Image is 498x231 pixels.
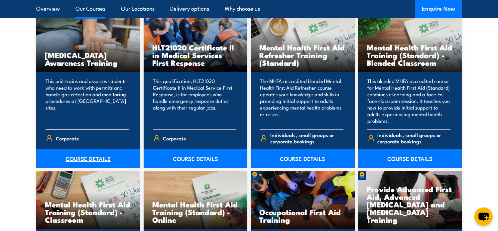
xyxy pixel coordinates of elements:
a: COURSE DETAILS [251,149,355,168]
h3: Mental Health First Aid Training (Standard) - Classroom [45,200,132,223]
h3: Provide Advanced First Aid, Advanced [MEDICAL_DATA] and [MEDICAL_DATA] Training [367,185,453,223]
span: Corporate [56,133,79,143]
h3: Occupational First Aid Training [259,208,346,223]
span: Corporate [163,133,186,143]
h3: HLT21020 Certificate II in Medical Services First Response [152,43,239,66]
a: COURSE DETAILS [358,149,462,168]
span: Individuals, small groups or corporate bookings [270,132,343,144]
span: Individuals, small groups or corporate bookings [377,132,450,144]
h3: Mental Health First Aid Training (Standard) - Online [152,200,239,223]
h3: [MEDICAL_DATA] Awareness Training [45,51,132,66]
p: This blended MHFA accredited course for Mental Health First Aid (Standard) combines eLearning and... [367,78,451,124]
h3: Mental Health First Aid Training (Standard) - Blended Classroom [367,43,453,66]
p: This unit trains and assesses students who need to work with permits and handle gas detection and... [46,78,129,124]
a: COURSE DETAILS [144,149,248,168]
a: COURSE DETAILS [36,149,140,168]
h3: Mental Health First Aid Refresher Training (Standard) [259,43,346,66]
p: The MHFA accredited blended Mental Health First Aid Refresher course updates your knowledge and s... [260,78,343,124]
p: This qualification, HLT21020 Certificate II in Medical Service First Response, is for employees w... [153,78,236,124]
button: chat-button [474,207,493,226]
